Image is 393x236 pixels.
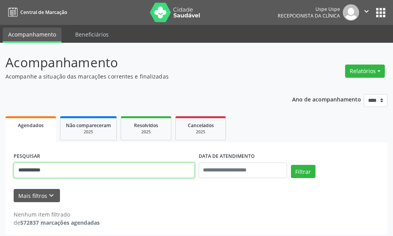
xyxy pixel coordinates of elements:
span: Agendados [18,122,44,129]
p: Acompanhe a situação das marcações correntes e finalizadas [5,72,273,80]
span: Recepcionista da clínica [278,12,340,19]
span: Cancelados [188,122,214,129]
div: Uspe Uspe [278,6,340,12]
a: Beneficiários [70,28,114,41]
div: Nenhum item filtrado [14,210,100,219]
i:  [362,7,371,16]
div: 2025 [66,129,111,135]
button: apps [374,6,388,19]
p: Ano de acompanhamento [292,94,361,104]
div: de [14,219,100,227]
div: 2025 [181,129,220,135]
button: Filtrar [291,165,315,178]
span: Resolvidos [134,122,158,129]
div: 2025 [127,129,166,135]
button:  [359,4,374,21]
img: img [343,4,359,21]
i: keyboard_arrow_down [47,191,56,200]
a: Central de Marcação [5,6,67,19]
strong: 572837 marcações agendadas [20,219,100,226]
label: PESQUISAR [14,150,40,163]
button: Relatórios [345,65,385,78]
a: Acompanhamento [3,28,62,43]
p: Acompanhamento [5,53,273,72]
label: DATA DE ATENDIMENTO [199,150,255,163]
span: Central de Marcação [20,9,67,16]
span: Não compareceram [66,122,111,129]
button: Mais filtroskeyboard_arrow_down [14,189,60,203]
